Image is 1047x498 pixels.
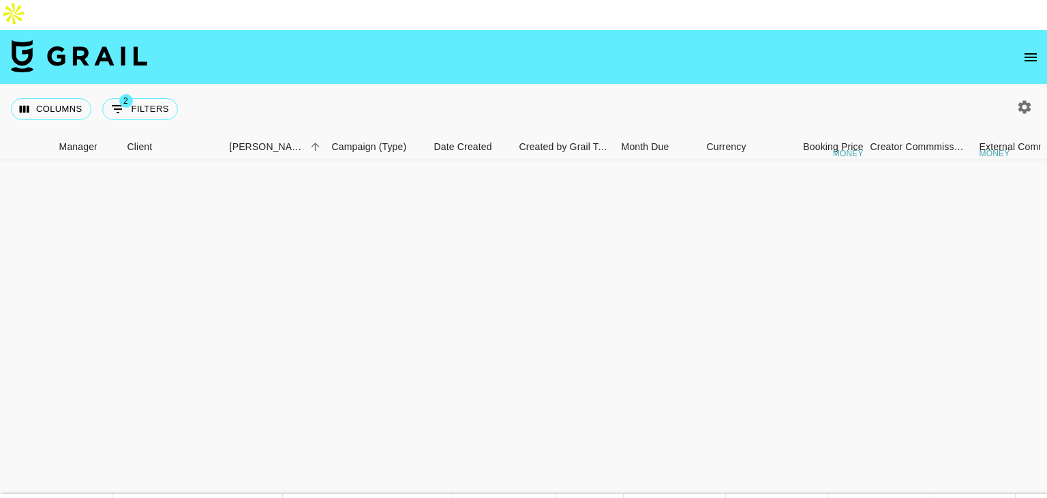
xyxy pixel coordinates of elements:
div: Created by Grail Team [513,134,615,160]
span: 2 [119,94,133,108]
div: Currency [700,134,768,160]
div: Creator Commmission Override [870,134,966,160]
img: Grail Talent [11,40,147,72]
div: money [980,149,1010,158]
div: Booking Price [803,134,863,160]
div: Manager [59,134,97,160]
div: Booker [223,134,325,160]
div: Manager [52,134,121,160]
div: Month Due [615,134,700,160]
div: Date Created [427,134,513,160]
div: Campaign (Type) [332,134,407,160]
button: Show filters [102,98,178,120]
div: money [833,149,864,158]
div: Campaign (Type) [325,134,427,160]
div: Client [121,134,223,160]
button: open drawer [1017,44,1044,71]
div: [PERSON_NAME] [230,134,306,160]
div: Creator Commmission Override [870,134,973,160]
div: Created by Grail Team [519,134,612,160]
div: Client [127,134,153,160]
button: Sort [306,137,325,156]
div: Month Due [622,134,669,160]
div: Currency [707,134,746,160]
button: Select columns [11,98,91,120]
div: Date Created [434,134,492,160]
